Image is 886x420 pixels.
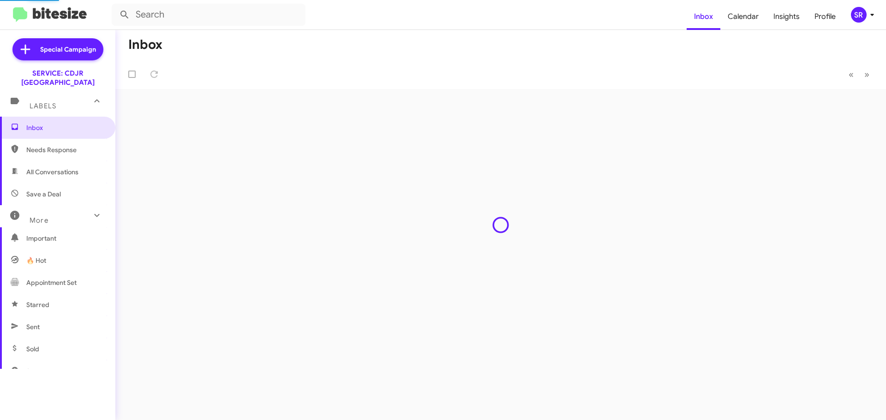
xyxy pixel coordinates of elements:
span: Sold Responded [26,367,75,376]
a: Profile [807,3,843,30]
button: SR [843,7,876,23]
span: « [849,69,854,80]
span: Sold [26,344,39,354]
span: Labels [30,102,56,110]
span: Special Campaign [40,45,96,54]
span: Starred [26,300,49,309]
span: Needs Response [26,145,105,154]
span: Sent [26,322,40,331]
span: » [864,69,869,80]
span: Important [26,234,105,243]
button: Next [859,65,875,84]
span: Inbox [26,123,105,132]
a: Special Campaign [12,38,103,60]
span: 🔥 Hot [26,256,46,265]
nav: Page navigation example [844,65,875,84]
span: More [30,216,48,225]
a: Calendar [720,3,766,30]
button: Previous [843,65,859,84]
span: Save a Deal [26,189,61,199]
a: Inbox [687,3,720,30]
span: All Conversations [26,167,78,177]
input: Search [112,4,305,26]
a: Insights [766,3,807,30]
h1: Inbox [128,37,162,52]
div: SR [851,7,867,23]
span: Appointment Set [26,278,77,287]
